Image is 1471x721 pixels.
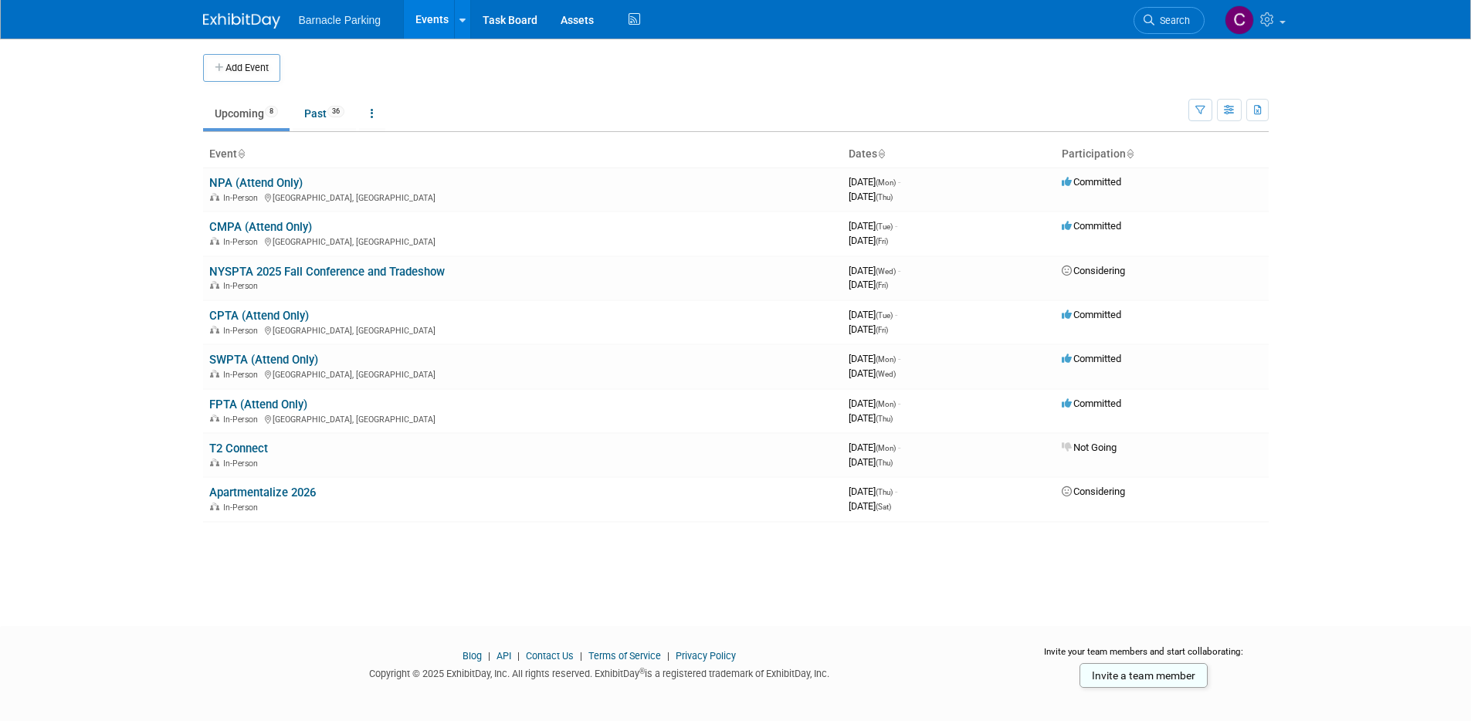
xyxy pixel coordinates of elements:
span: (Mon) [876,178,896,187]
img: In-Person Event [210,281,219,289]
span: (Tue) [876,222,893,231]
span: Considering [1062,265,1125,276]
span: - [895,486,897,497]
span: Considering [1062,486,1125,497]
span: [DATE] [849,456,893,468]
span: (Mon) [876,355,896,364]
span: 36 [327,106,344,117]
a: Blog [463,650,482,662]
img: In-Person Event [210,459,219,466]
span: [DATE] [849,353,900,364]
span: [DATE] [849,265,900,276]
img: In-Person Event [210,370,219,377]
a: Terms of Service [588,650,661,662]
span: In-Person [223,193,263,203]
div: Copyright © 2025 ExhibitDay, Inc. All rights reserved. ExhibitDay is a registered trademark of Ex... [203,663,997,681]
a: T2 Connect [209,442,268,455]
div: [GEOGRAPHIC_DATA], [GEOGRAPHIC_DATA] [209,191,836,203]
div: [GEOGRAPHIC_DATA], [GEOGRAPHIC_DATA] [209,235,836,247]
th: Participation [1056,141,1269,168]
span: In-Person [223,326,263,336]
span: Committed [1062,398,1121,409]
a: Upcoming8 [203,99,290,128]
a: Sort by Start Date [877,147,885,160]
span: Committed [1062,220,1121,232]
img: In-Person Event [210,237,219,245]
span: (Tue) [876,311,893,320]
span: Committed [1062,176,1121,188]
span: [DATE] [849,279,888,290]
a: Sort by Participation Type [1126,147,1134,160]
span: (Thu) [876,415,893,423]
span: In-Person [223,370,263,380]
span: (Mon) [876,444,896,452]
img: In-Person Event [210,326,219,333]
button: Add Event [203,54,280,82]
a: FPTA (Attend Only) [209,398,307,411]
a: CPTA (Attend Only) [209,309,309,323]
span: [DATE] [849,220,897,232]
a: NPA (Attend Only) [209,176,303,190]
span: (Fri) [876,237,888,245]
span: In-Person [223,237,263,247]
a: Invite a team member [1080,663,1208,688]
span: (Thu) [876,193,893,201]
span: [DATE] [849,176,900,188]
span: [DATE] [849,412,893,424]
div: Invite your team members and start collaborating: [1019,645,1269,669]
span: Search [1154,15,1190,26]
span: [DATE] [849,367,896,379]
span: Barnacle Parking [299,14,381,26]
a: Sort by Event Name [237,147,245,160]
span: [DATE] [849,500,891,512]
a: Privacy Policy [676,650,736,662]
span: 8 [265,106,278,117]
span: | [484,650,494,662]
div: [GEOGRAPHIC_DATA], [GEOGRAPHIC_DATA] [209,367,836,380]
a: Search [1134,7,1205,34]
span: (Fri) [876,281,888,289]
span: | [576,650,586,662]
span: In-Person [223,459,263,469]
a: CMPA (Attend Only) [209,220,312,234]
sup: ® [639,667,645,675]
span: | [513,650,524,662]
img: In-Person Event [210,503,219,510]
span: [DATE] [849,235,888,246]
th: Dates [842,141,1056,168]
a: Past36 [293,99,356,128]
span: (Sat) [876,503,891,511]
img: ExhibitDay [203,13,280,29]
div: [GEOGRAPHIC_DATA], [GEOGRAPHIC_DATA] [209,412,836,425]
span: - [898,265,900,276]
span: - [898,353,900,364]
span: (Fri) [876,326,888,334]
span: [DATE] [849,309,897,320]
img: In-Person Event [210,415,219,422]
span: - [895,309,897,320]
a: Contact Us [526,650,574,662]
span: | [663,650,673,662]
span: [DATE] [849,323,888,335]
span: - [895,220,897,232]
span: - [898,176,900,188]
span: [DATE] [849,486,897,497]
a: NYSPTA 2025 Fall Conference and Tradeshow [209,265,445,279]
span: Committed [1062,309,1121,320]
span: [DATE] [849,191,893,202]
span: In-Person [223,281,263,291]
div: [GEOGRAPHIC_DATA], [GEOGRAPHIC_DATA] [209,323,836,336]
span: Committed [1062,353,1121,364]
span: - [898,398,900,409]
span: (Thu) [876,459,893,467]
span: (Thu) [876,488,893,496]
span: In-Person [223,415,263,425]
span: [DATE] [849,398,900,409]
img: In-Person Event [210,193,219,201]
a: Apartmentalize 2026 [209,486,316,499]
span: Not Going [1062,442,1117,453]
a: API [497,650,511,662]
span: (Wed) [876,370,896,378]
a: SWPTA (Attend Only) [209,353,318,367]
th: Event [203,141,842,168]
